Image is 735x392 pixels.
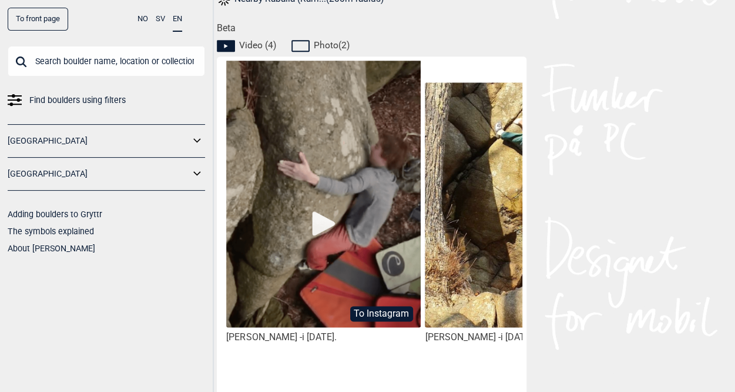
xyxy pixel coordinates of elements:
a: About [PERSON_NAME] [8,244,95,253]
a: To front page [8,8,68,31]
input: Search boulder name, location or collection [8,46,205,77]
button: SV [156,8,165,31]
button: NO [137,8,148,31]
img: Henrik Holthe Kringhaug pa Raballa [425,82,619,328]
div: [PERSON_NAME] - [425,331,619,344]
a: The symbols explained [8,227,94,236]
span: Photo ( 2 ) [314,39,350,51]
button: EN [173,8,182,32]
a: Adding boulders to Gryttr [8,210,102,219]
span: i [DATE]. [301,331,336,343]
span: i [DATE]. [500,331,535,343]
button: To Instagram [350,306,413,321]
img: Greger pa Ramallah [226,59,420,346]
span: Video ( 4 ) [239,39,276,51]
span: Find boulders using filters [29,92,126,109]
a: [GEOGRAPHIC_DATA] [8,165,190,182]
div: [PERSON_NAME] - [226,331,420,344]
a: Find boulders using filters [8,92,205,109]
a: [GEOGRAPHIC_DATA] [8,132,190,150]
